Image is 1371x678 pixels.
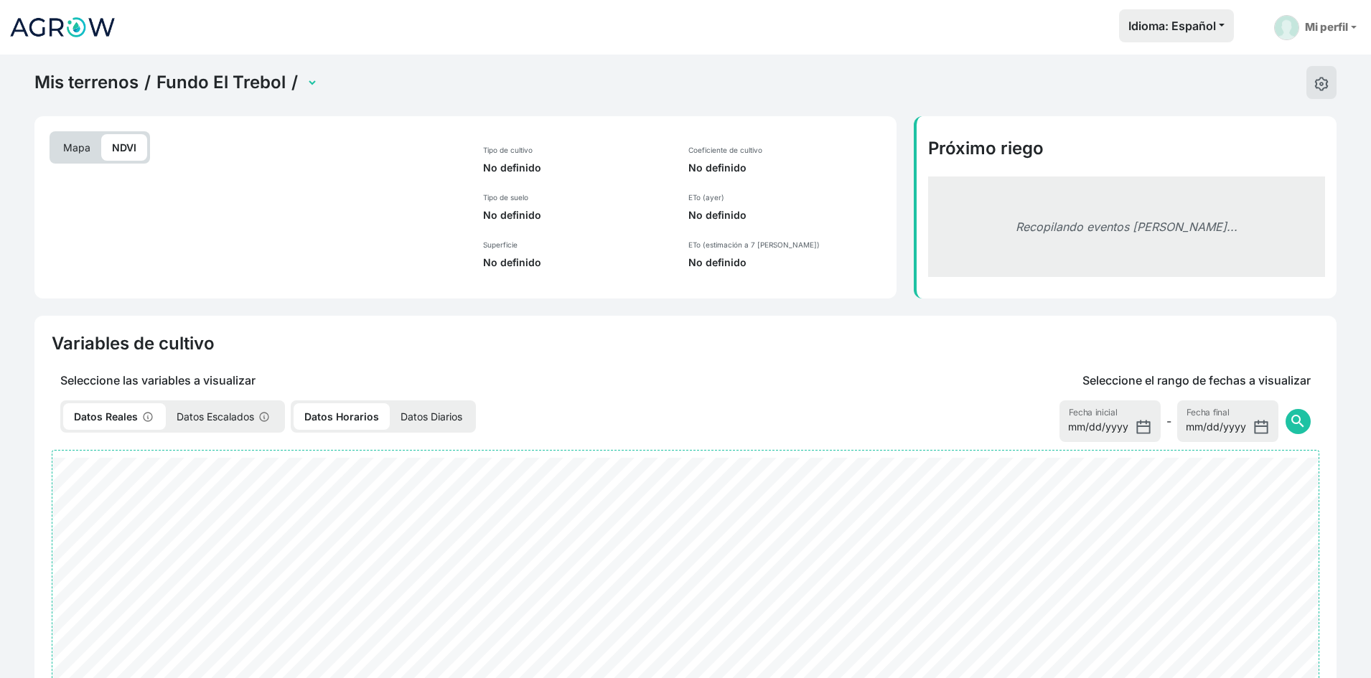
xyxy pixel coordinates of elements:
[1166,413,1171,430] span: -
[294,403,390,430] p: Datos Horarios
[1082,372,1311,389] p: Seleccione el rango de fechas a visualizar
[52,333,215,354] h4: Variables de cultivo
[928,138,1325,159] h4: Próximo riego
[291,72,298,93] span: /
[156,72,286,93] a: Fundo El Trebol
[1268,9,1362,46] a: Mi perfil
[34,72,139,93] a: Mis terrenos
[483,255,671,270] p: No definido
[63,403,166,430] p: Datos Reales
[483,161,671,175] p: No definido
[144,72,151,93] span: /
[688,255,885,270] p: No definido
[52,134,101,161] p: Mapa
[1119,9,1234,42] button: Idioma: Español
[9,9,116,45] img: Agrow Analytics
[166,403,282,430] p: Datos Escalados
[1286,409,1311,434] button: search
[483,192,671,202] p: Tipo de suelo
[688,161,885,175] p: No definido
[1016,220,1237,234] em: Recopilando eventos [PERSON_NAME]...
[304,72,318,94] select: Terrain Selector
[52,372,784,389] p: Seleccione las variables a visualizar
[688,192,885,202] p: ETo (ayer)
[390,403,473,430] p: Datos Diarios
[483,208,671,222] p: No definido
[1289,413,1306,430] span: search
[688,240,885,250] p: ETo (estimación a 7 [PERSON_NAME])
[1274,15,1299,40] img: User
[688,208,885,222] p: No definido
[101,134,147,161] p: NDVI
[483,240,671,250] p: Superficie
[688,145,885,155] p: Coeficiente de cultivo
[483,145,671,155] p: Tipo de cultivo
[1314,77,1329,91] img: edit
